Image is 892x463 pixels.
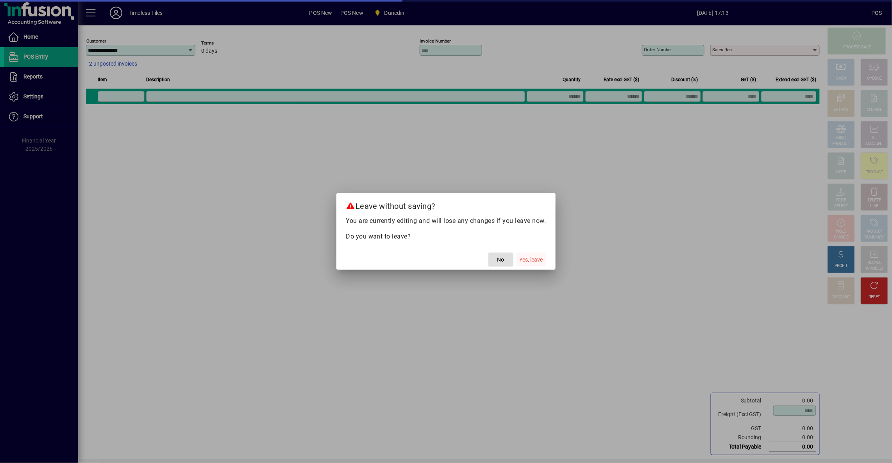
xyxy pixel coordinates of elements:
span: No [497,256,504,264]
span: Yes, leave [520,256,543,264]
button: Yes, leave [517,253,546,267]
p: Do you want to leave? [346,232,546,241]
p: You are currently editing and will lose any changes if you leave now. [346,216,546,226]
h2: Leave without saving? [336,193,556,216]
button: No [488,253,513,267]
